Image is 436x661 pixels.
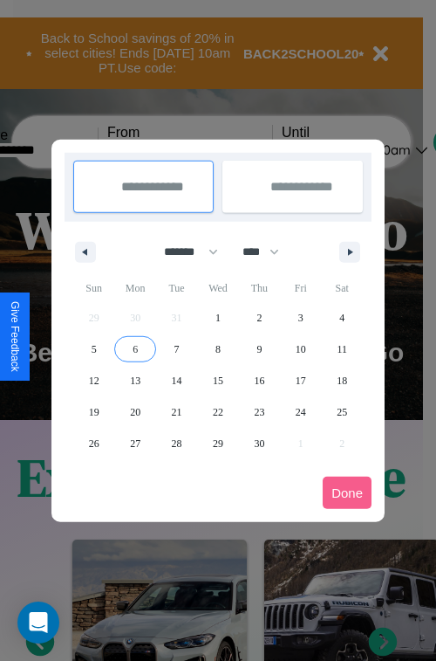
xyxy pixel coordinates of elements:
[296,334,306,365] span: 10
[322,334,363,365] button: 11
[73,428,114,459] button: 26
[156,365,197,396] button: 14
[280,396,321,428] button: 24
[339,302,344,334] span: 4
[239,396,280,428] button: 23
[239,365,280,396] button: 16
[213,428,223,459] span: 29
[73,334,114,365] button: 5
[172,428,182,459] span: 28
[239,334,280,365] button: 9
[156,274,197,302] span: Tue
[89,396,99,428] span: 19
[254,428,264,459] span: 30
[197,396,238,428] button: 22
[280,334,321,365] button: 10
[337,334,347,365] span: 11
[197,274,238,302] span: Wed
[73,396,114,428] button: 19
[114,396,155,428] button: 20
[197,302,238,334] button: 1
[215,302,221,334] span: 1
[296,365,306,396] span: 17
[73,274,114,302] span: Sun
[156,334,197,365] button: 7
[254,365,264,396] span: 16
[156,428,197,459] button: 28
[130,428,140,459] span: 27
[197,365,238,396] button: 15
[197,334,238,365] button: 8
[322,274,363,302] span: Sat
[130,365,140,396] span: 13
[130,396,140,428] span: 20
[114,365,155,396] button: 13
[92,334,97,365] span: 5
[133,334,138,365] span: 6
[323,477,371,509] button: Done
[322,302,363,334] button: 4
[114,274,155,302] span: Mon
[156,396,197,428] button: 21
[9,301,21,372] div: Give Feedback
[322,396,363,428] button: 25
[337,365,347,396] span: 18
[280,274,321,302] span: Fri
[213,396,223,428] span: 22
[256,334,262,365] span: 9
[337,396,347,428] span: 25
[114,428,155,459] button: 27
[280,365,321,396] button: 17
[17,602,59,644] div: Open Intercom Messenger
[213,365,223,396] span: 15
[89,365,99,396] span: 12
[256,302,262,334] span: 2
[172,396,182,428] span: 21
[296,396,306,428] span: 24
[172,365,182,396] span: 14
[239,302,280,334] button: 2
[280,302,321,334] button: 3
[239,274,280,302] span: Thu
[73,365,114,396] button: 12
[239,428,280,459] button: 30
[298,302,303,334] span: 3
[89,428,99,459] span: 26
[322,365,363,396] button: 18
[254,396,264,428] span: 23
[114,334,155,365] button: 6
[197,428,238,459] button: 29
[215,334,221,365] span: 8
[174,334,180,365] span: 7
